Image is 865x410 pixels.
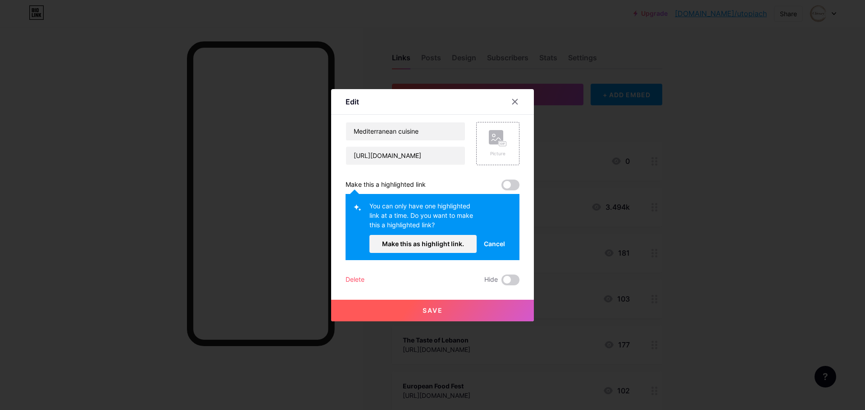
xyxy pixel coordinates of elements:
[484,275,498,285] span: Hide
[346,147,465,165] input: URL
[331,300,534,321] button: Save
[489,150,507,157] div: Picture
[382,240,464,248] span: Make this as highlight link.
[369,201,477,235] div: You can only have one highlighted link at a time. Do you want to make this a highlighted link?
[346,96,359,107] div: Edit
[369,235,477,253] button: Make this as highlight link.
[423,306,443,314] span: Save
[484,239,505,248] span: Cancel
[346,180,426,190] div: Make this a highlighted link
[346,275,364,285] div: Delete
[346,122,465,140] input: Title
[477,235,512,253] button: Cancel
